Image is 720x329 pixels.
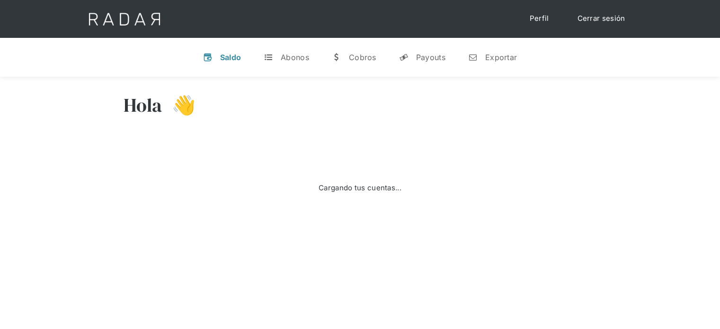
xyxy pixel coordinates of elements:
div: y [399,53,409,62]
div: Cobros [349,53,376,62]
div: Payouts [416,53,445,62]
div: n [468,53,478,62]
div: Abonos [281,53,309,62]
div: v [203,53,213,62]
h3: 👋 [162,93,196,117]
div: t [264,53,273,62]
div: Cargando tus cuentas... [319,183,401,194]
div: Saldo [220,53,241,62]
h3: Hola [124,93,162,117]
div: Exportar [485,53,517,62]
div: w [332,53,341,62]
a: Cerrar sesión [568,9,635,28]
a: Perfil [520,9,559,28]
